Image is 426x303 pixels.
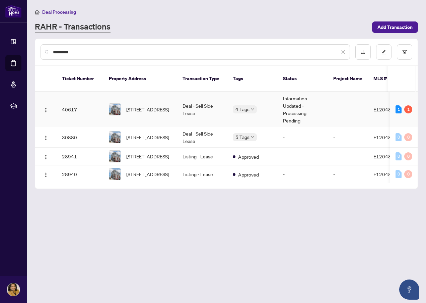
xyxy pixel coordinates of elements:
[57,165,103,183] td: 28940
[235,133,250,141] span: 5 Tags
[41,169,51,180] button: Logo
[109,168,121,180] img: thumbnail-img
[278,148,328,165] td: -
[396,170,402,178] div: 0
[328,148,368,165] td: -
[377,22,413,33] span: Add Transaction
[396,152,402,160] div: 0
[57,92,103,127] td: 40617
[328,66,368,92] th: Project Name
[35,21,111,33] a: RAHR - Transactions
[103,66,177,92] th: Property Address
[57,127,103,148] td: 30880
[251,108,254,111] span: down
[227,66,278,92] th: Tags
[404,105,412,113] div: 1
[251,136,254,139] span: down
[238,153,259,160] span: Approved
[43,172,49,178] img: Logo
[43,154,49,160] img: Logo
[177,92,227,127] td: Deal - Sell Side Lease
[376,44,392,60] button: edit
[126,106,169,113] span: [STREET_ADDRESS]
[109,104,121,115] img: thumbnail-img
[41,151,51,162] button: Logo
[109,151,121,162] img: thumbnail-img
[278,66,328,92] th: Status
[43,135,49,141] img: Logo
[402,50,407,54] span: filter
[57,148,103,165] td: 28941
[368,66,408,92] th: MLS #
[41,132,51,143] button: Logo
[177,165,227,183] td: Listing - Lease
[278,92,328,127] td: Information Updated - Processing Pending
[5,5,21,17] img: logo
[373,153,400,159] span: E12048969
[278,165,328,183] td: -
[43,107,49,113] img: Logo
[177,148,227,165] td: Listing - Lease
[361,50,365,54] span: download
[328,127,368,148] td: -
[373,134,400,140] span: E12048969
[399,280,419,300] button: Open asap
[396,105,402,113] div: 1
[41,104,51,115] button: Logo
[355,44,371,60] button: download
[177,127,227,148] td: Deal - Sell Side Lease
[7,283,20,296] img: Profile Icon
[42,9,76,15] span: Deal Processing
[109,132,121,143] img: thumbnail-img
[404,170,412,178] div: 0
[35,10,40,14] span: home
[328,92,368,127] td: -
[397,44,412,60] button: filter
[341,50,346,54] span: close
[57,66,103,92] th: Ticket Number
[126,153,169,160] span: [STREET_ADDRESS]
[404,133,412,141] div: 0
[278,127,328,148] td: -
[235,105,250,113] span: 4 Tags
[238,171,259,178] span: Approved
[373,106,400,112] span: E12048933
[372,21,418,33] button: Add Transaction
[396,133,402,141] div: 0
[177,66,227,92] th: Transaction Type
[404,152,412,160] div: 0
[373,171,400,177] span: E12048933
[381,50,386,54] span: edit
[126,170,169,178] span: [STREET_ADDRESS]
[126,134,169,141] span: [STREET_ADDRESS]
[328,165,368,183] td: -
